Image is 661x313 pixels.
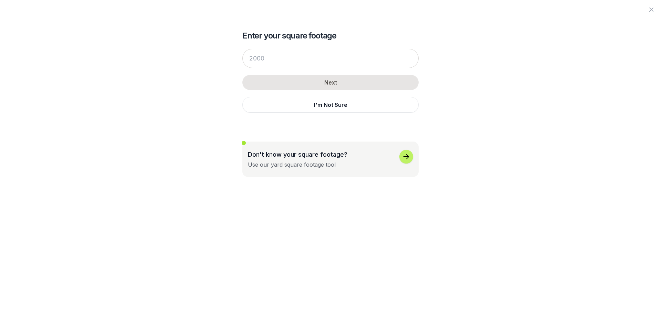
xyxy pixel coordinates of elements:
[242,30,419,41] h2: Enter your square footage
[248,160,336,169] div: Use our yard square footage tool
[242,97,419,113] button: I'm Not Sure
[242,75,419,90] button: Next
[242,142,419,177] button: Don't know your square footage?Use our yard square footage tool
[248,150,347,159] p: Don't know your square footage?
[242,49,419,68] input: 2000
